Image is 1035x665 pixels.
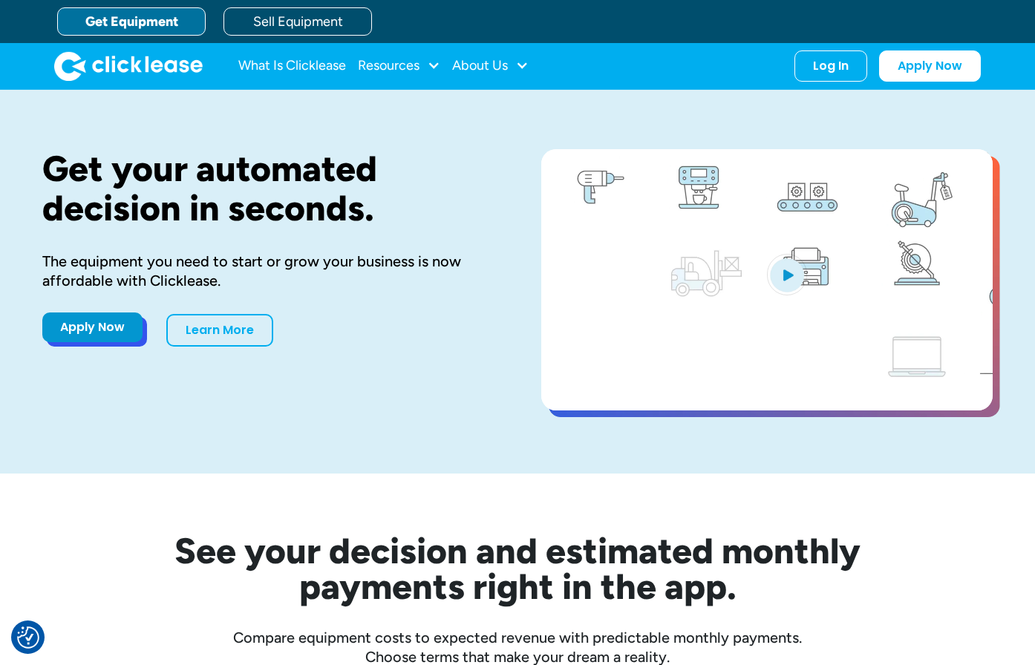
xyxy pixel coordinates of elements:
h1: Get your automated decision in seconds. [42,149,494,228]
a: Learn More [166,314,273,347]
img: Clicklease logo [54,51,203,81]
div: The equipment you need to start or grow your business is now affordable with Clicklease. [42,252,494,290]
div: Resources [358,51,440,81]
a: Sell Equipment [223,7,372,36]
a: What Is Clicklease [238,51,346,81]
a: home [54,51,203,81]
img: Blue play button logo on a light blue circular background [767,254,807,295]
div: About Us [452,51,529,81]
a: Get Equipment [57,7,206,36]
a: Apply Now [879,50,981,82]
a: Apply Now [42,312,143,342]
button: Consent Preferences [17,626,39,649]
div: Log In [813,59,849,73]
a: open lightbox [541,149,993,410]
img: Revisit consent button [17,626,39,649]
h2: See your decision and estimated monthly payments right in the app. [102,533,933,604]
